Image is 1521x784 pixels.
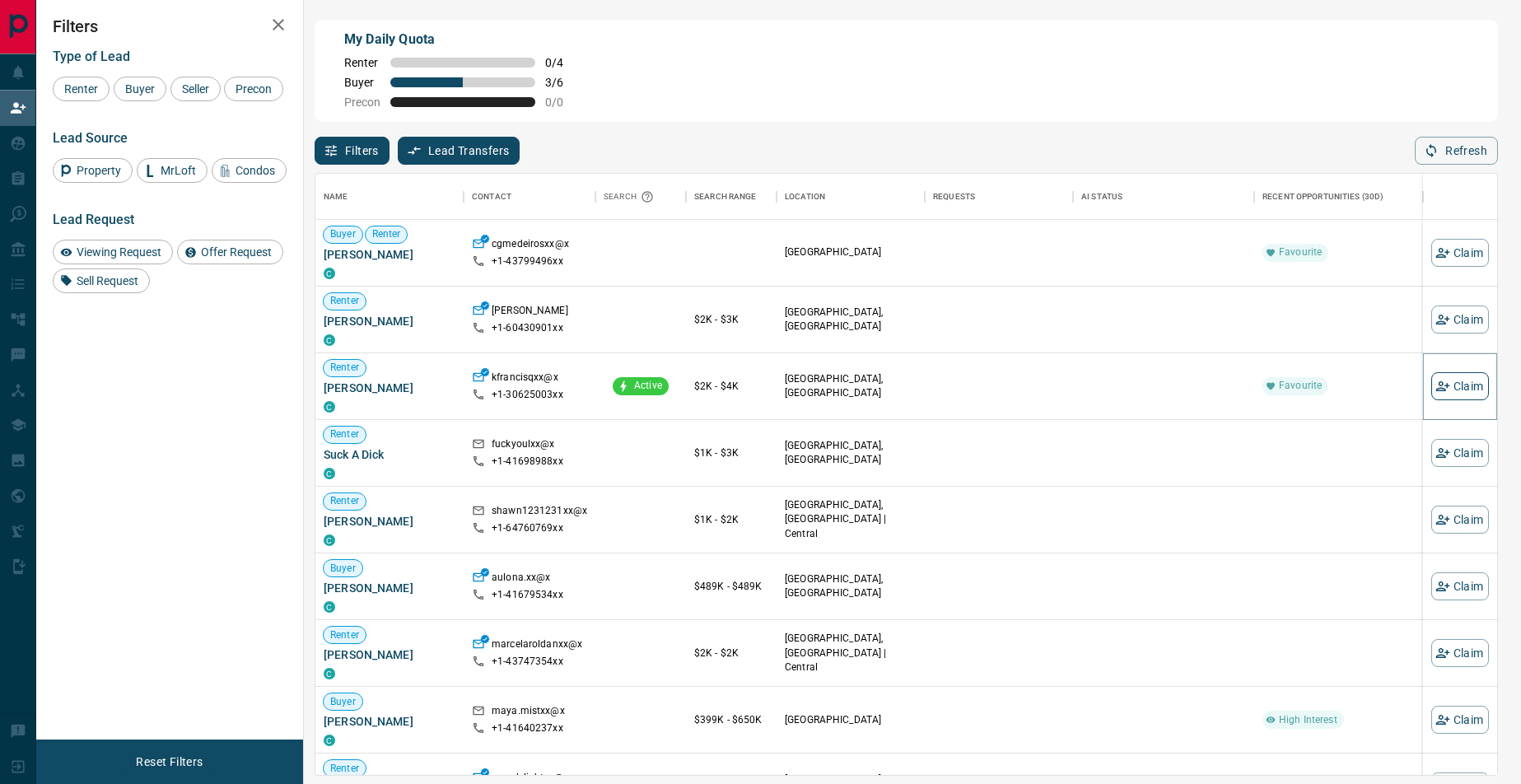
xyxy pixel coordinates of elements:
button: Filters [315,137,390,165]
p: +1- 60430901xx [492,321,563,335]
div: condos.ca [324,601,335,613]
span: Offer Request [195,245,278,259]
p: [GEOGRAPHIC_DATA], [GEOGRAPHIC_DATA] [785,372,917,400]
div: Contact [472,174,511,220]
p: [GEOGRAPHIC_DATA], [GEOGRAPHIC_DATA] [785,572,917,600]
p: aulona.xx@x [492,571,550,588]
span: Renter [324,294,366,308]
div: Requests [933,174,975,220]
div: Precon [224,77,283,101]
div: Sell Request [53,268,150,293]
p: +1- 41679534xx [492,588,563,602]
span: Precon [344,96,380,109]
span: Renter [324,762,366,776]
span: Type of Lead [53,49,130,64]
span: [PERSON_NAME] [324,246,455,263]
p: $1K - $3K [694,446,768,460]
p: shawn1231231xx@x [492,504,587,521]
div: Seller [170,77,221,101]
span: [PERSON_NAME] [324,646,455,663]
span: Viewing Request [71,245,167,259]
span: Renter [324,494,366,508]
button: Claim [1431,439,1489,467]
p: +1- 30625003xx [492,388,563,402]
div: Offer Request [177,240,283,264]
button: Claim [1431,239,1489,267]
div: Recent Opportunities (30d) [1254,174,1423,220]
span: Buyer [324,227,362,241]
div: condos.ca [324,735,335,746]
p: $489K - $489K [694,579,768,594]
p: +1- 43747354xx [492,655,563,669]
p: +1- 41698988xx [492,455,563,469]
span: MrLoft [155,164,202,177]
span: [PERSON_NAME] [324,313,455,329]
div: Search [604,174,658,220]
div: MrLoft [137,158,208,183]
span: 0 / 0 [545,96,581,109]
span: Renter [366,227,408,241]
span: [PERSON_NAME] [324,580,455,596]
div: condos.ca [324,534,335,546]
p: [GEOGRAPHIC_DATA] [785,713,917,727]
div: Search Range [694,174,757,220]
span: Precon [230,82,278,96]
div: condos.ca [324,468,335,479]
p: marcelaroldanxx@x [492,637,582,655]
span: Buyer [324,695,362,709]
p: My Daily Quota [344,30,581,49]
span: Property [71,164,127,177]
button: Claim [1431,706,1489,734]
p: [GEOGRAPHIC_DATA], [GEOGRAPHIC_DATA] | Central [785,632,917,674]
p: [GEOGRAPHIC_DATA] [785,245,917,259]
p: +1- 43799496xx [492,254,563,268]
div: condos.ca [324,268,335,279]
button: Claim [1431,306,1489,334]
span: Lead Request [53,212,134,227]
h2: Filters [53,16,287,36]
div: Property [53,158,133,183]
div: Renter [53,77,110,101]
div: Buyer [114,77,166,101]
span: High Interest [1272,713,1344,727]
span: Renter [58,82,104,96]
p: $399K - $650K [694,712,768,727]
div: Condos [212,158,287,183]
span: Buyer [119,82,161,96]
p: +1- 64760769xx [492,521,563,535]
p: [GEOGRAPHIC_DATA], [GEOGRAPHIC_DATA] | Central [785,498,917,540]
span: [PERSON_NAME] [324,713,455,730]
span: Favourite [1272,245,1328,259]
p: $2K - $3K [694,312,768,327]
p: [PERSON_NAME] [492,304,568,321]
p: maya.mistxx@x [492,704,565,721]
div: condos.ca [324,334,335,346]
span: Renter [324,427,366,441]
div: Name [324,174,348,220]
span: 3 / 6 [545,76,581,89]
button: Claim [1431,506,1489,534]
button: Refresh [1415,137,1498,165]
span: Condos [230,164,281,177]
span: Renter [344,56,380,69]
p: $2K - $2K [694,646,768,660]
p: +1- 41640237xx [492,721,563,735]
p: $2K - $4K [694,379,768,394]
span: Buyer [324,562,362,576]
div: Name [315,174,464,220]
span: 0 / 4 [545,56,581,69]
span: Lead Source [53,130,128,146]
p: [GEOGRAPHIC_DATA], [GEOGRAPHIC_DATA] [785,306,917,334]
span: Sell Request [71,274,144,287]
p: cgmedeirosxx@x [492,237,569,254]
p: $1K - $2K [694,512,768,527]
div: Contact [464,174,595,220]
div: condos.ca [324,401,335,413]
p: fuckyoulxx@x [492,437,555,455]
div: Recent Opportunities (30d) [1262,174,1383,220]
span: Renter [324,628,366,642]
div: Search Range [686,174,777,220]
button: Claim [1431,372,1489,400]
span: Suck A Dick [324,446,455,463]
span: [PERSON_NAME] [324,513,455,530]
